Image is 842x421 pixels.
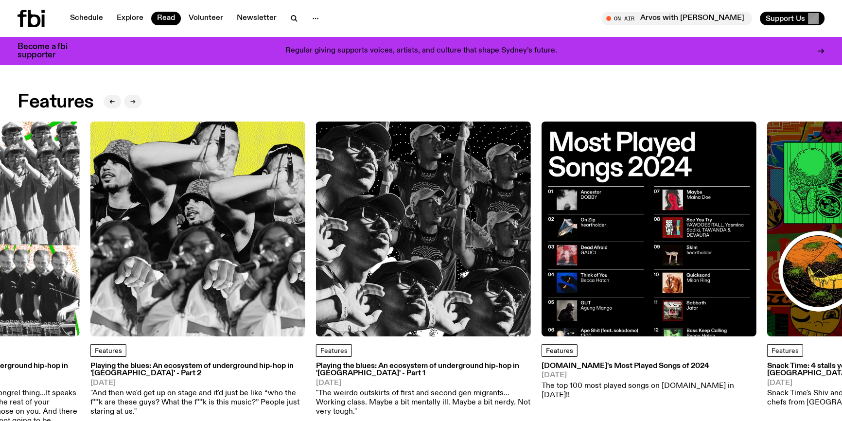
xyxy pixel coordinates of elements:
[542,382,756,400] p: The top 100 most played songs on [DOMAIN_NAME] in [DATE]!!
[320,348,348,354] span: Features
[90,363,305,377] h3: Playing the blues: An ecosystem of underground hip-hop in '[GEOGRAPHIC_DATA]' - Part 2
[90,389,305,417] p: "And then we'd get up on stage and it'd just be like “who the f**k are these guys? What the f**k ...
[316,389,531,417] p: "The weirdo outskirts of first and second gen migrants…Working class. Maybe a bit mentally ill. M...
[90,380,305,387] span: [DATE]
[542,344,578,357] a: Features
[316,344,352,357] a: Features
[90,363,305,417] a: Playing the blues: An ecosystem of underground hip-hop in '[GEOGRAPHIC_DATA]' - Part 2[DATE]"And ...
[316,363,531,417] a: Playing the blues: An ecosystem of underground hip-hop in '[GEOGRAPHIC_DATA]' - Part 1[DATE]"The ...
[231,12,282,25] a: Newsletter
[542,363,756,370] h3: [DOMAIN_NAME]'s Most Played Songs of 2024
[772,348,799,354] span: Features
[766,14,805,23] span: Support Us
[111,12,149,25] a: Explore
[285,47,557,55] p: Regular giving supports voices, artists, and culture that shape Sydney’s future.
[90,344,126,357] a: Features
[95,348,122,354] span: Features
[64,12,109,25] a: Schedule
[601,12,752,25] button: On AirArvos with [PERSON_NAME]
[316,363,531,377] h3: Playing the blues: An ecosystem of underground hip-hop in '[GEOGRAPHIC_DATA]' - Part 1
[18,43,80,59] h3: Become a fbi supporter
[151,12,181,25] a: Read
[316,380,531,387] span: [DATE]
[183,12,229,25] a: Volunteer
[18,93,94,111] h2: Features
[760,12,824,25] button: Support Us
[767,344,803,357] a: Features
[546,348,573,354] span: Features
[542,363,756,400] a: [DOMAIN_NAME]'s Most Played Songs of 2024[DATE]The top 100 most played songs on [DOMAIN_NAME] in ...
[542,372,756,379] span: [DATE]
